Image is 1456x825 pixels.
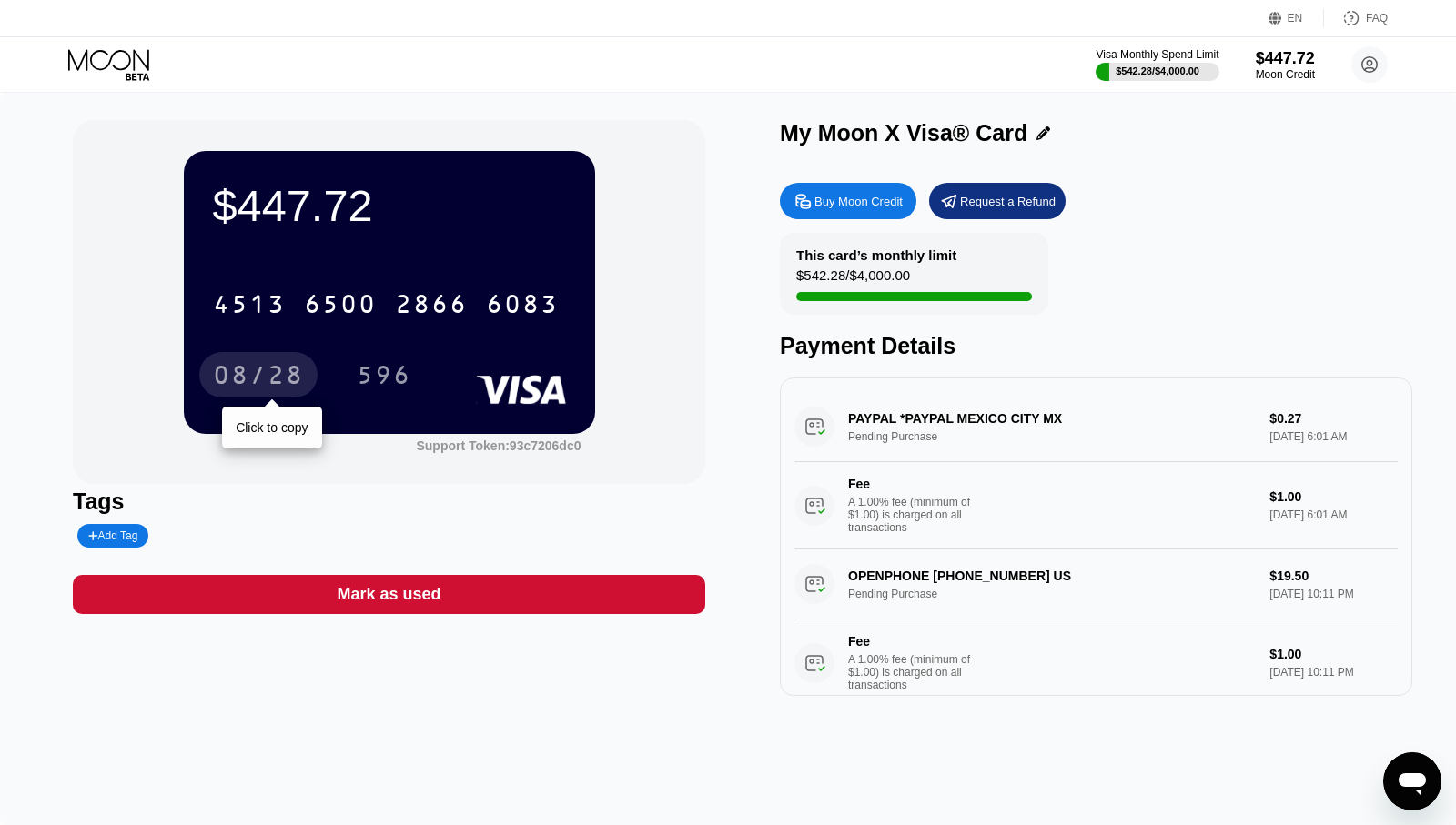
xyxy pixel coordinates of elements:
div: 596 [343,352,425,397]
iframe: Button to launch messaging window, conversation in progress [1383,752,1441,810]
div: Support Token:93c7206dc0 [416,438,581,453]
div: Mark as used [337,584,440,605]
div: FeeA 1.00% fee (minimum of $1.00) is charged on all transactions$1.00[DATE] 6:01 AM [794,462,1398,549]
div: My Moon X Visa® Card [780,120,1027,146]
div: 2866 [395,292,468,321]
div: Fee [848,477,976,491]
div: Payment Details [780,333,1412,359]
div: Add Tag [77,524,148,548]
div: A 1.00% fee (minimum of $1.00) is charged on all transactions [848,653,985,691]
div: 6083 [486,292,559,321]
div: $447.72 [213,180,566,231]
div: This card’s monthly limit [796,247,956,263]
div: EN [1288,12,1303,25]
div: 08/28 [213,363,304,392]
div: Request a Refund [960,194,1056,209]
div: Buy Moon Credit [814,194,903,209]
div: FAQ [1366,12,1388,25]
div: [DATE] 10:11 PM [1269,666,1398,679]
div: $447.72 [1256,49,1315,68]
div: A 1.00% fee (minimum of $1.00) is charged on all transactions [848,496,985,534]
div: Tags [73,488,705,515]
div: Buy Moon Credit [780,183,916,219]
div: 08/28 [199,352,318,397]
div: $447.72Moon Credit [1256,49,1315,81]
div: Click to copy [236,420,308,435]
div: Add Tag [88,529,137,542]
div: $542.28 / $4,000.00 [1116,65,1199,76]
div: Moon Credit [1256,68,1315,81]
div: $1.00 [1269,647,1398,661]
div: [DATE] 6:01 AM [1269,508,1398,521]
div: 4513650028666083 [202,281,570,327]
div: 4513 [213,292,286,321]
div: Request a Refund [929,183,1066,219]
div: Support Token: 93c7206dc0 [416,438,581,453]
div: Visa Monthly Spend Limit$542.28/$4,000.00 [1096,48,1218,81]
div: $542.28 / $4,000.00 [796,267,910,292]
div: EN [1269,9,1324,27]
div: 6500 [304,292,377,321]
div: 596 [357,363,411,392]
div: Visa Monthly Spend Limit [1096,48,1218,61]
div: Mark as used [73,575,705,614]
div: Fee [848,634,976,649]
div: FAQ [1324,9,1388,27]
div: FeeA 1.00% fee (minimum of $1.00) is charged on all transactions$1.00[DATE] 10:11 PM [794,619,1398,707]
div: $1.00 [1269,489,1398,504]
